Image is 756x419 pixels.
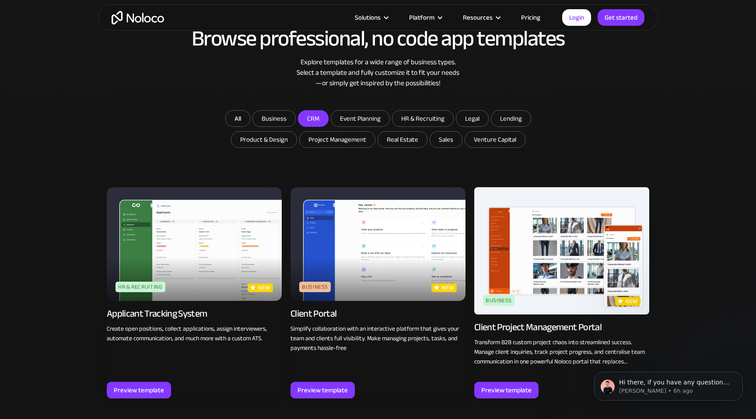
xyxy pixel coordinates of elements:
div: Business [483,295,514,306]
p: new [258,283,270,292]
div: HR & Recruiting [115,282,165,292]
a: BusinessnewClient PortalSimplify collaboration with an interactive platform that gives your team ... [290,187,465,398]
p: new [626,297,638,306]
p: Transform B2B custom project chaos into streamlined success. Manage client inquiries, track proje... [474,338,649,367]
p: Create open positions, collect applications, assign interviewers, automate communication, and muc... [107,324,282,343]
div: Preview template [481,384,532,396]
form: Email Form [203,110,553,150]
a: home [112,11,164,24]
a: Get started [598,9,644,26]
div: Applicant Tracking System [107,307,207,320]
h2: Browse professional, no code app templates [107,27,649,50]
div: Solutions [355,12,381,23]
div: Preview template [114,384,164,396]
p: Simplify collaboration with an interactive platform that gives your team and clients full visibil... [290,324,465,353]
div: Explore templates for a wide range of business types. Select a template and fully customize it to... [107,57,649,88]
p: new [442,283,454,292]
a: All [225,110,250,127]
div: Preview template [297,384,348,396]
div: Resources [463,12,493,23]
div: Client Portal [290,307,336,320]
a: HR & RecruitingnewApplicant Tracking SystemCreate open positions, collect applications, assign in... [107,187,282,398]
div: Resources [452,12,510,23]
iframe: Intercom notifications message [581,353,756,415]
a: BusinessnewClient Project Management PortalTransform B2B custom project chaos into streamlined su... [474,187,649,398]
div: Business [299,282,331,292]
div: Platform [398,12,452,23]
a: Pricing [510,12,551,23]
div: Client Project Management Portal [474,321,602,333]
div: Solutions [344,12,398,23]
a: Login [562,9,591,26]
div: Platform [409,12,434,23]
